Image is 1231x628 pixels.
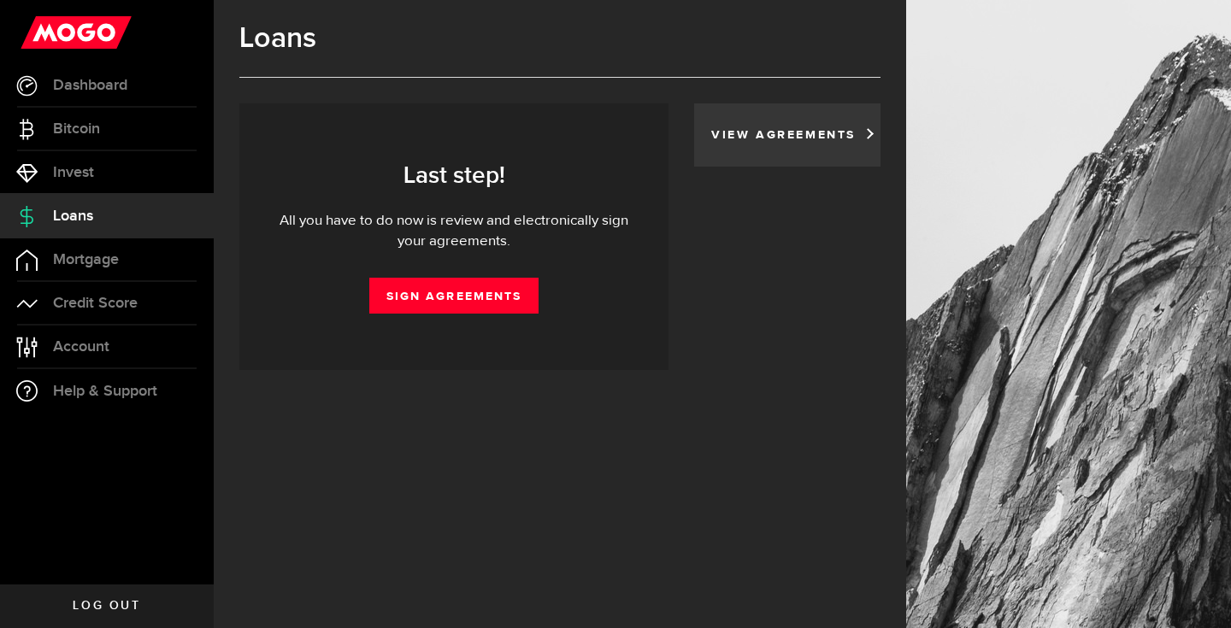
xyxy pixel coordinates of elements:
span: Invest [53,165,94,180]
h3: Last step! [265,162,643,190]
span: Dashboard [53,78,127,93]
span: Log out [73,600,140,612]
h1: Loans [239,21,881,56]
span: Help & Support [53,384,157,399]
a: Sign Agreements [369,278,539,314]
span: Account [53,339,109,355]
div: All you have to do now is review and electronically sign your agreements. [265,211,643,252]
span: Loans [53,208,93,224]
span: Credit Score [53,296,138,311]
span: Mortgage [53,252,119,267]
a: View Agreements [711,129,863,141]
span: Bitcoin [53,121,100,137]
